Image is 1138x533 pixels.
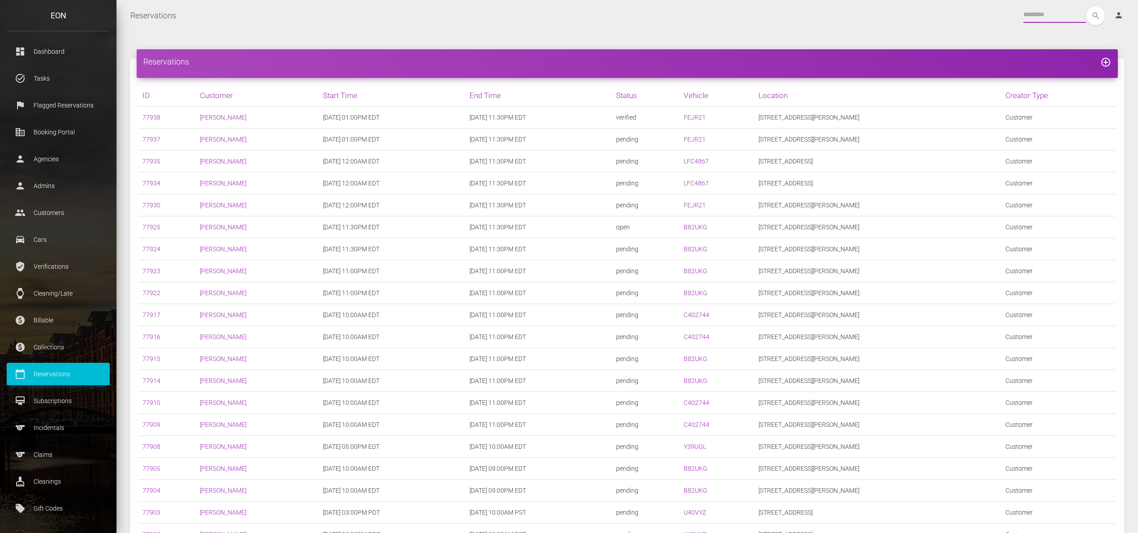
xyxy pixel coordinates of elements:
[466,172,612,194] td: [DATE] 11:30PM EDT
[612,129,680,150] td: pending
[755,480,1002,502] td: [STREET_ADDRESS][PERSON_NAME]
[319,172,466,194] td: [DATE] 12:00AM EDT
[143,56,1111,67] h4: Reservations
[7,443,110,466] a: sports Claims
[200,289,246,297] a: [PERSON_NAME]
[13,314,103,327] p: Billable
[200,487,246,494] a: [PERSON_NAME]
[200,311,246,318] a: [PERSON_NAME]
[684,333,709,340] a: C402744
[13,152,103,166] p: Agencies
[200,180,246,187] a: [PERSON_NAME]
[7,309,110,331] a: paid Billable
[755,348,1002,370] td: [STREET_ADDRESS][PERSON_NAME]
[612,260,680,282] td: pending
[755,129,1002,150] td: [STREET_ADDRESS][PERSON_NAME]
[319,370,466,392] td: [DATE] 10:00AM EDT
[142,487,160,494] a: 77904
[684,136,706,143] a: FEJR21
[612,392,680,414] td: pending
[142,114,160,121] a: 77938
[1002,216,1116,238] td: Customer
[1002,458,1116,480] td: Customer
[755,194,1002,216] td: [STREET_ADDRESS][PERSON_NAME]
[319,502,466,524] td: [DATE] 03:00PM PDT
[1002,260,1116,282] td: Customer
[13,125,103,139] p: Booking Portal
[13,206,103,219] p: Customers
[7,121,110,143] a: corporate_fare Booking Portal
[13,502,103,515] p: Gift Codes
[466,129,612,150] td: [DATE] 11:30PM EDT
[142,202,160,209] a: 77930
[7,336,110,358] a: paid Collections
[684,487,707,494] a: B82UKG
[319,216,466,238] td: [DATE] 11:30PM EDT
[1002,194,1116,216] td: Customer
[466,458,612,480] td: [DATE] 09:00PM EDT
[7,148,110,170] a: person Agencies
[1002,304,1116,326] td: Customer
[1002,150,1116,172] td: Customer
[13,475,103,488] p: Cleanings
[612,85,680,107] th: Status
[200,202,246,209] a: [PERSON_NAME]
[200,224,246,231] a: [PERSON_NAME]
[466,304,612,326] td: [DATE] 11:00PM EDT
[1002,436,1116,458] td: Customer
[142,443,160,450] a: 77908
[684,114,706,121] a: FEJR21
[612,480,680,502] td: pending
[13,287,103,300] p: Cleaning/Late
[200,443,246,450] a: [PERSON_NAME]
[13,340,103,354] p: Collections
[7,175,110,197] a: person Admins
[319,129,466,150] td: [DATE] 01:00PM EDT
[755,260,1002,282] td: [STREET_ADDRESS][PERSON_NAME]
[319,238,466,260] td: [DATE] 11:30PM EDT
[319,458,466,480] td: [DATE] 10:00AM EDT
[612,172,680,194] td: pending
[319,436,466,458] td: [DATE] 05:00PM EDT
[13,448,103,461] p: Claims
[196,85,319,107] th: Customer
[142,136,160,143] a: 77937
[1002,107,1116,129] td: Customer
[142,224,160,231] a: 77925
[142,158,160,165] a: 77935
[612,304,680,326] td: pending
[142,399,160,406] a: 77910
[1002,129,1116,150] td: Customer
[1002,172,1116,194] td: Customer
[319,392,466,414] td: [DATE] 10:00AM EDT
[755,107,1002,129] td: [STREET_ADDRESS][PERSON_NAME]
[319,304,466,326] td: [DATE] 10:00AM EDT
[200,114,246,121] a: [PERSON_NAME]
[1002,85,1116,107] th: Creator Type
[466,348,612,370] td: [DATE] 11:00PM EDT
[612,238,680,260] td: pending
[684,509,706,516] a: U40VYZ
[142,421,160,428] a: 77909
[612,326,680,348] td: pending
[612,348,680,370] td: pending
[200,333,246,340] a: [PERSON_NAME]
[1002,348,1116,370] td: Customer
[466,194,612,216] td: [DATE] 11:30PM EDT
[755,370,1002,392] td: [STREET_ADDRESS][PERSON_NAME]
[13,99,103,112] p: Flagged Reservations
[142,311,160,318] a: 77917
[684,355,707,362] a: B82UKG
[13,233,103,246] p: Cars
[200,245,246,253] a: [PERSON_NAME]
[1114,11,1123,20] i: person
[13,394,103,408] p: Subscriptions
[1002,392,1116,414] td: Customer
[755,392,1002,414] td: [STREET_ADDRESS][PERSON_NAME]
[200,267,246,275] a: [PERSON_NAME]
[755,85,1002,107] th: Location
[612,414,680,436] td: pending
[13,45,103,58] p: Dashboard
[7,390,110,412] a: card_membership Subscriptions
[142,289,160,297] a: 77922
